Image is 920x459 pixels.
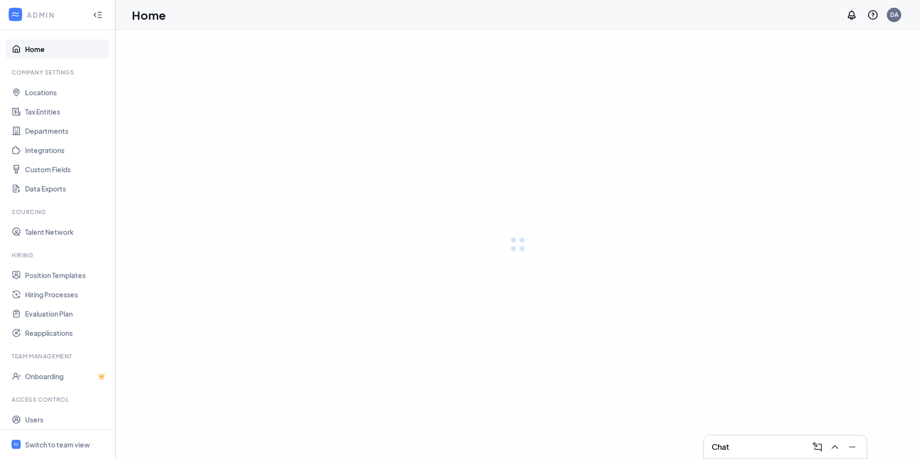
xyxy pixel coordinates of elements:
[25,83,107,102] a: Locations
[12,395,105,404] div: Access control
[867,9,879,21] svg: QuestionInfo
[25,266,107,285] a: Position Templates
[25,304,107,323] a: Evaluation Plan
[25,410,107,429] a: Users
[25,160,107,179] a: Custom Fields
[25,323,107,343] a: Reapplications
[843,439,859,455] button: Minimize
[846,441,858,453] svg: Minimize
[826,439,842,455] button: ChevronUp
[25,140,107,160] a: Integrations
[12,251,105,259] div: Hiring
[809,439,824,455] button: ComposeMessage
[712,442,729,452] h3: Chat
[11,10,20,19] svg: WorkstreamLogo
[25,179,107,198] a: Data Exports
[25,121,107,140] a: Departments
[25,222,107,242] a: Talent Network
[12,352,105,360] div: Team Management
[25,285,107,304] a: Hiring Processes
[132,7,166,23] h1: Home
[812,441,823,453] svg: ComposeMessage
[25,39,107,59] a: Home
[13,441,19,447] svg: WorkstreamLogo
[25,102,107,121] a: Tax Entities
[829,441,841,453] svg: ChevronUp
[846,9,857,21] svg: Notifications
[25,367,107,386] a: OnboardingCrown
[25,440,90,449] div: Switch to team view
[27,10,84,20] div: ADMIN
[12,208,105,216] div: Sourcing
[93,10,102,20] svg: Collapse
[12,68,105,76] div: Company Settings
[890,11,898,19] div: DA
